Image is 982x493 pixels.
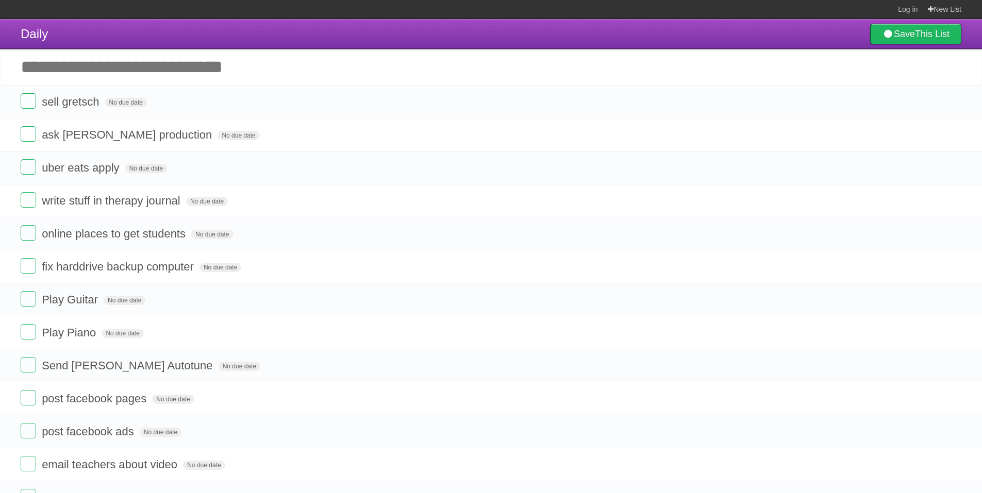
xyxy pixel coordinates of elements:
span: No due date [104,296,145,305]
span: No due date [102,329,143,338]
span: email teachers about video [42,458,180,471]
span: post facebook pages [42,392,149,405]
label: Done [21,258,36,274]
span: No due date [183,461,225,470]
span: No due date [105,98,147,107]
span: No due date [218,131,259,140]
span: No due date [125,164,167,173]
label: Done [21,357,36,372]
span: Play Piano [42,326,98,339]
span: ask [PERSON_NAME] production [42,128,214,141]
span: No due date [199,263,241,272]
b: This List [915,29,950,39]
span: fix harddrive backup computer [42,260,196,273]
span: Send [PERSON_NAME] Autotune [42,359,215,372]
label: Done [21,456,36,471]
span: online places to get students [42,227,188,240]
span: post facebook ads [42,425,137,438]
span: No due date [191,230,233,239]
a: SaveThis List [870,24,961,44]
label: Done [21,291,36,307]
span: No due date [219,362,260,371]
span: Play Guitar [42,293,101,306]
label: Done [21,93,36,109]
label: Done [21,192,36,208]
label: Done [21,390,36,405]
label: Done [21,423,36,438]
label: Done [21,126,36,142]
label: Done [21,159,36,175]
span: No due date [186,197,228,206]
span: sell gretsch [42,95,102,108]
label: Done [21,324,36,339]
span: uber eats apply [42,161,122,174]
span: No due date [140,428,181,437]
span: write stuff in therapy journal [42,194,183,207]
span: Daily [21,27,48,41]
label: Done [21,225,36,241]
span: No due date [152,395,194,404]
